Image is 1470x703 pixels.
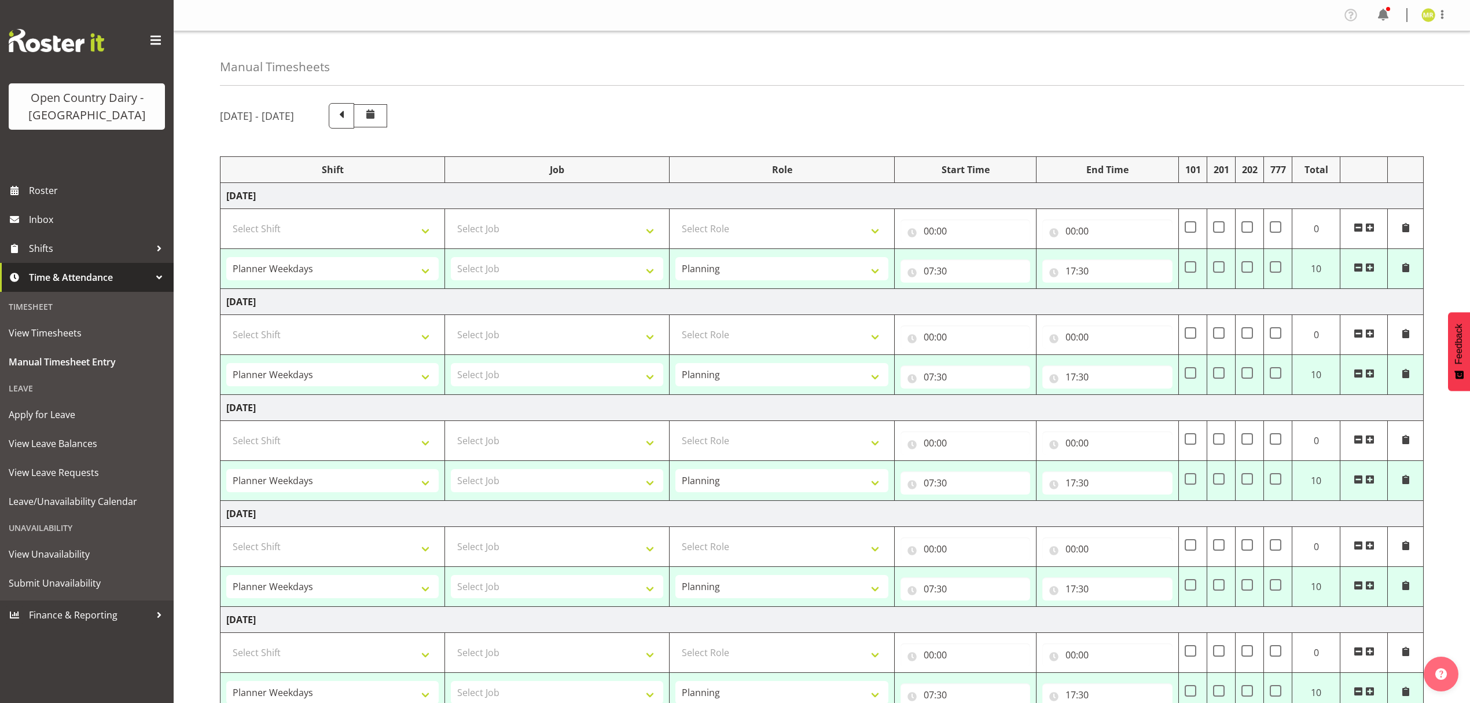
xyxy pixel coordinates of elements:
td: 0 [1292,527,1340,567]
a: Submit Unavailability [3,569,171,598]
span: Submit Unavailability [9,574,165,592]
input: Click to select... [901,471,1031,495]
td: [DATE] [220,395,1424,421]
input: Click to select... [901,259,1031,283]
input: Click to select... [1042,471,1173,495]
div: Leave [3,376,171,400]
td: [DATE] [220,501,1424,527]
input: Click to select... [1042,431,1173,455]
input: Click to select... [901,325,1031,349]
input: Click to select... [1042,365,1173,389]
td: [DATE] [220,183,1424,209]
td: [DATE] [220,289,1424,315]
td: 10 [1292,461,1340,501]
input: Click to select... [901,431,1031,455]
input: Click to select... [901,577,1031,601]
img: mikayla-rangi7450.jpg [1421,8,1435,22]
span: Time & Attendance [29,269,150,286]
td: [DATE] [220,607,1424,633]
input: Click to select... [1042,325,1173,349]
div: 202 [1241,163,1258,177]
div: 777 [1270,163,1286,177]
span: View Unavailability [9,545,165,563]
a: Apply for Leave [3,400,171,429]
td: 0 [1292,633,1340,673]
span: Manual Timesheet Entry [9,353,165,371]
div: 201 [1213,163,1229,177]
input: Click to select... [1042,219,1173,243]
img: Rosterit website logo [9,29,104,52]
input: Click to select... [901,643,1031,667]
td: 0 [1292,315,1340,355]
div: 101 [1185,163,1201,177]
span: View Timesheets [9,324,165,342]
span: Inbox [29,211,168,228]
img: help-xxl-2.png [1435,668,1447,680]
a: Manual Timesheet Entry [3,347,171,376]
div: Timesheet [3,295,171,318]
a: View Unavailability [3,540,171,569]
span: Apply for Leave [9,406,165,423]
input: Click to select... [901,537,1031,561]
a: View Leave Requests [3,458,171,487]
a: View Leave Balances [3,429,171,458]
div: Total [1298,163,1334,177]
div: Start Time [901,163,1031,177]
td: 10 [1292,249,1340,289]
span: Feedback [1454,324,1464,364]
h4: Manual Timesheets [220,60,330,74]
h5: [DATE] - [DATE] [220,109,294,122]
td: 0 [1292,209,1340,249]
input: Click to select... [1042,259,1173,283]
div: Open Country Dairy - [GEOGRAPHIC_DATA] [20,89,153,124]
input: Click to select... [1042,537,1173,561]
span: View Leave Requests [9,464,165,481]
button: Feedback - Show survey [1448,312,1470,391]
span: View Leave Balances [9,435,165,452]
div: Shift [226,163,439,177]
td: 10 [1292,567,1340,607]
a: View Timesheets [3,318,171,347]
input: Click to select... [901,365,1031,389]
div: Unavailability [3,516,171,540]
td: 0 [1292,421,1340,461]
a: Leave/Unavailability Calendar [3,487,171,516]
input: Click to select... [1042,577,1173,601]
input: Click to select... [901,219,1031,243]
div: Job [451,163,663,177]
td: 10 [1292,355,1340,395]
div: Role [675,163,888,177]
span: Leave/Unavailability Calendar [9,493,165,510]
input: Click to select... [1042,643,1173,667]
span: Finance & Reporting [29,606,150,624]
span: Shifts [29,240,150,257]
div: End Time [1042,163,1173,177]
span: Roster [29,182,168,199]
